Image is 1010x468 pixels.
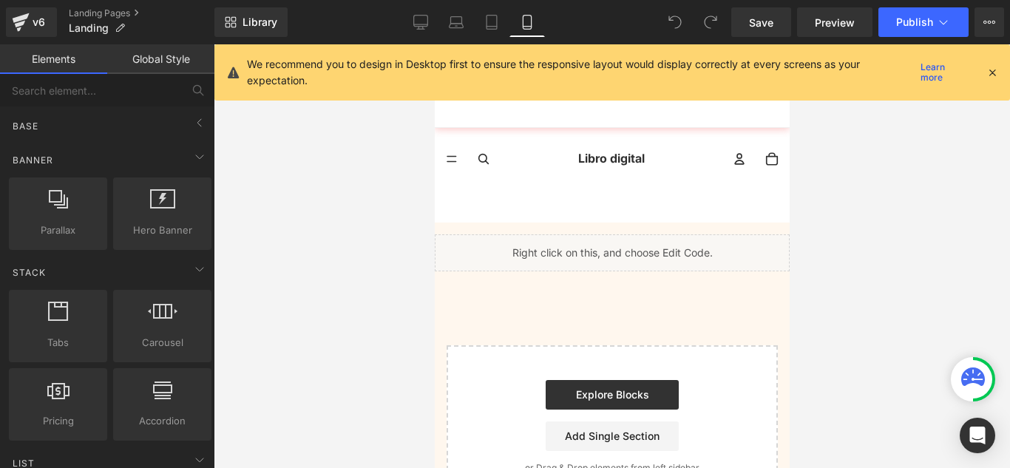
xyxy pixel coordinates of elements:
a: Libro digital [65,92,288,137]
span: Library [243,16,277,29]
span: Tabs [13,335,103,350]
a: Add Single Section [111,377,244,407]
span: Carousel [118,335,207,350]
span: Base [11,119,40,133]
button: Undo [660,7,690,37]
span: Parallax [13,223,103,238]
a: Preview [797,7,872,37]
button: Abrir búsqueda [33,98,65,131]
span: Landing [69,22,109,34]
a: Explore Blocks [111,336,244,365]
span: Banner [11,153,55,167]
a: v6 [6,7,57,37]
a: New Library [214,7,288,37]
a: Landing Pages [69,7,214,19]
span: Accordion [118,413,207,429]
a: Tablet [474,7,509,37]
span: Stack [11,265,47,279]
p: We recommend you to design in Desktop first to ensure the responsive layout would display correct... [247,56,915,89]
span: Pricing [13,413,103,429]
button: Publish [878,7,969,37]
a: Desktop [403,7,438,37]
button: More [975,7,1004,37]
div: Open Intercom Messenger [960,418,995,453]
button: Redo [696,7,725,37]
span: Publish [896,16,933,28]
p: or Drag & Drop elements from left sidebar [35,418,319,429]
span: Preview [815,15,855,30]
a: Learn more [915,64,975,81]
p: Welcome to our store [33,37,122,46]
div: v6 [30,13,48,32]
a: Laptop [438,7,474,37]
button: Abrir carrito Total de artículos en el carrito: 0 [321,98,353,131]
span: Libro digital [143,106,210,123]
a: Global Style [107,44,214,74]
span: Save [749,15,773,30]
a: Mobile [509,7,545,37]
button: Abrir menú de cuenta [288,98,321,131]
span: Hero Banner [118,223,207,238]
